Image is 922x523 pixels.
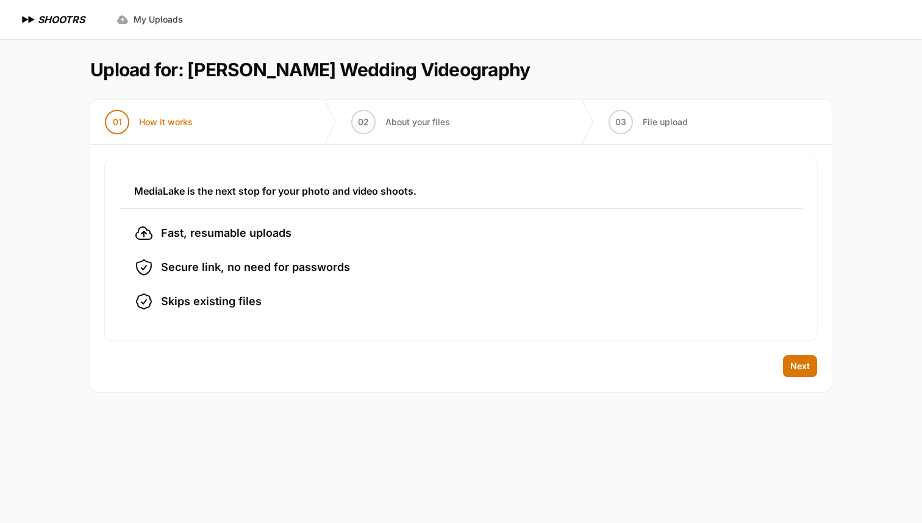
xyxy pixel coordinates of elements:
img: SHOOTRS [20,12,38,27]
h1: Upload for: [PERSON_NAME] Wedding Videography [90,59,530,81]
span: Secure link, no need for passwords [161,259,350,276]
span: 03 [615,116,626,128]
button: 03 File upload [594,100,702,144]
span: Skips existing files [161,293,262,310]
h3: MediaLake is the next stop for your photo and video shoots. [134,184,788,198]
button: 01 How it works [90,100,207,144]
span: My Uploads [134,13,183,26]
span: Next [790,360,810,372]
h1: SHOOTRS [38,12,85,27]
span: File upload [643,116,688,128]
a: SHOOTRS SHOOTRS [20,12,85,27]
button: 02 About your files [337,100,465,144]
span: Fast, resumable uploads [161,225,291,242]
span: 02 [358,116,369,128]
a: My Uploads [109,9,190,31]
span: 01 [113,116,122,128]
span: How it works [139,116,193,128]
button: Next [783,355,817,377]
span: About your files [385,116,450,128]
